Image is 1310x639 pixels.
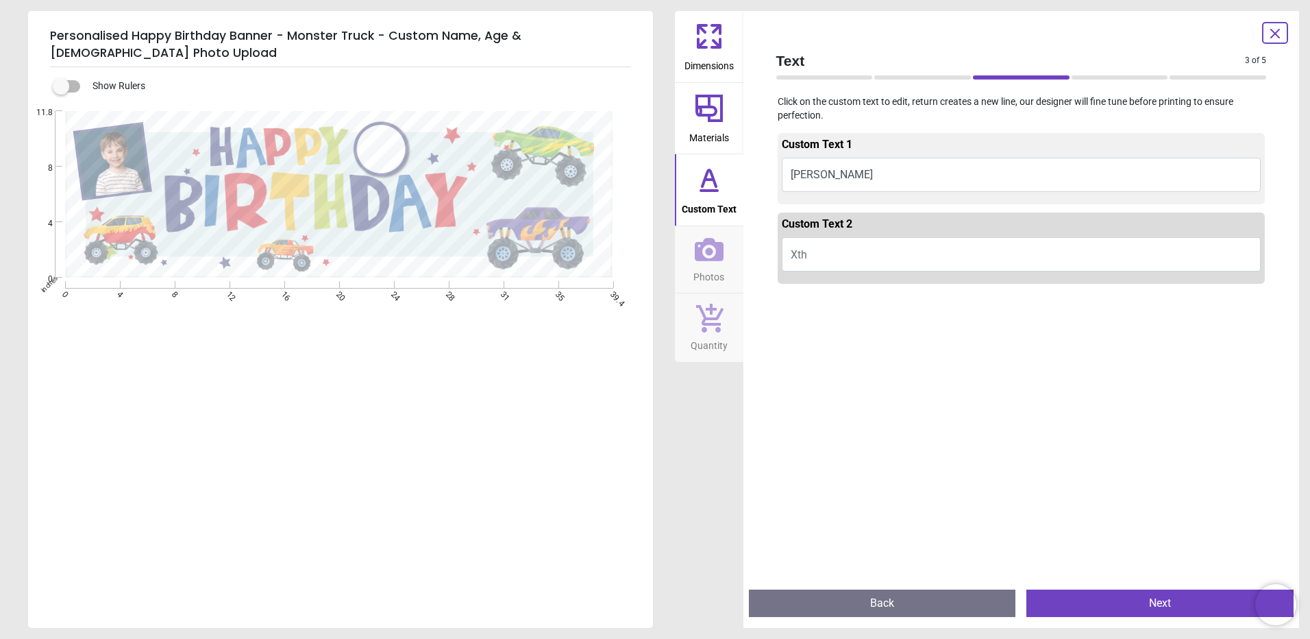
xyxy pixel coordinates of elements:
button: Back [749,590,1016,617]
span: 4 [27,218,53,230]
p: Click on the custom text to edit, return creates a new line, our designer will fine tune before p... [765,95,1278,122]
button: [PERSON_NAME] [782,158,1261,192]
span: Materials [689,125,729,145]
span: Custom Text 1 [782,138,852,151]
span: Quantity [691,333,728,353]
button: Custom Text [675,154,743,226]
h5: Personalised Happy Birthday Banner - Monster Truck - Custom Name, Age & [DEMOGRAPHIC_DATA] Photo ... [50,22,631,67]
button: Materials [675,83,743,154]
span: 0 [27,274,53,285]
button: Xth [782,237,1261,272]
span: Custom Text [682,196,737,217]
span: Photos [693,264,724,285]
span: 11.8 [27,107,53,119]
button: Photos [675,226,743,293]
span: Dimensions [684,53,734,73]
button: Quantity [675,293,743,362]
div: Show Rulers [61,78,653,95]
button: Dimensions [675,11,743,82]
button: Next [1026,590,1294,617]
span: Text [776,51,1246,71]
span: 8 [27,162,53,174]
iframe: Brevo live chat [1255,584,1296,625]
span: Xth [791,248,807,261]
span: Custom Text 2 [782,217,852,230]
span: 3 of 5 [1245,55,1266,67]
